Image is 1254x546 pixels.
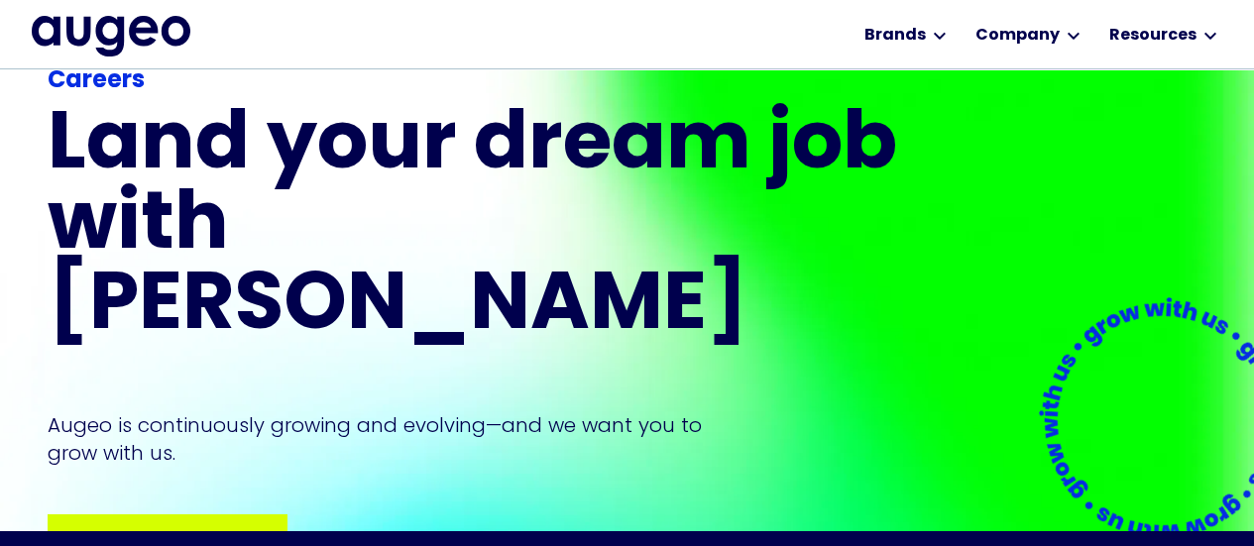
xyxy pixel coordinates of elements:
[48,69,145,93] strong: Careers
[48,411,730,467] p: Augeo is continuously growing and evolving—and we want you to grow with us.
[863,24,925,48] div: Brands
[974,24,1059,48] div: Company
[1108,24,1196,48] div: Resources
[32,16,190,55] a: home
[48,107,904,348] h1: Land your dream job﻿ with [PERSON_NAME]
[32,16,190,55] img: Augeo's full logo in midnight blue.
